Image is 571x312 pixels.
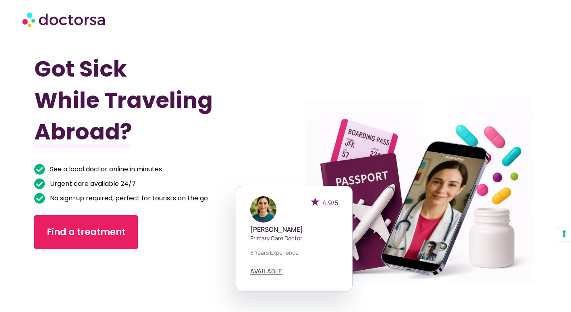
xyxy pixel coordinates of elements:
button: Your consent preferences for tracking technologies [557,227,571,241]
span: Find a treatment [47,226,125,239]
span: Urgent care available 24/7 [48,178,136,189]
p: Primary care doctor [250,234,338,242]
span: No sign-up required, perfect for tourists on the go [48,193,208,204]
a: AVAILABLE [250,268,282,275]
p: 8 years experience [250,248,338,257]
h5: [PERSON_NAME] [250,226,338,233]
span: 4.9/5 [322,198,338,207]
a: Find a treatment [34,215,138,249]
h1: Got Sick While Traveling Abroad? [34,53,248,148]
span: See a local doctor online in minutes [48,164,162,175]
